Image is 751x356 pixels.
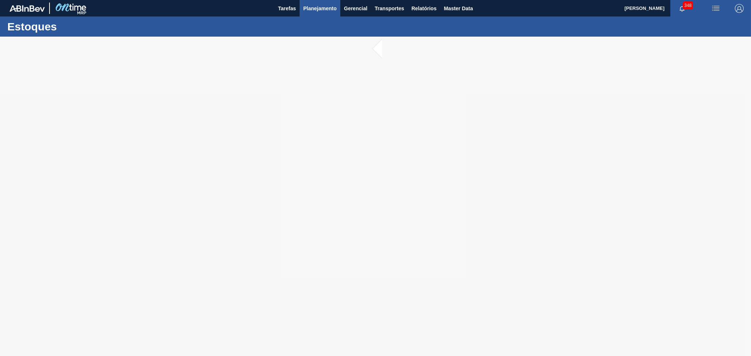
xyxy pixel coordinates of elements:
span: Transportes [375,4,404,13]
img: Logout [735,4,744,13]
span: 348 [683,1,693,10]
span: Master Data [444,4,473,13]
span: Gerencial [344,4,367,13]
img: userActions [711,4,720,13]
span: Tarefas [278,4,296,13]
button: Notificações [670,3,694,14]
span: Relatórios [411,4,436,13]
img: TNhmsLtSVTkK8tSr43FrP2fwEKptu5GPRR3wAAAABJRU5ErkJggg== [10,5,45,12]
span: Planejamento [303,4,337,13]
h1: Estoques [7,22,138,31]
